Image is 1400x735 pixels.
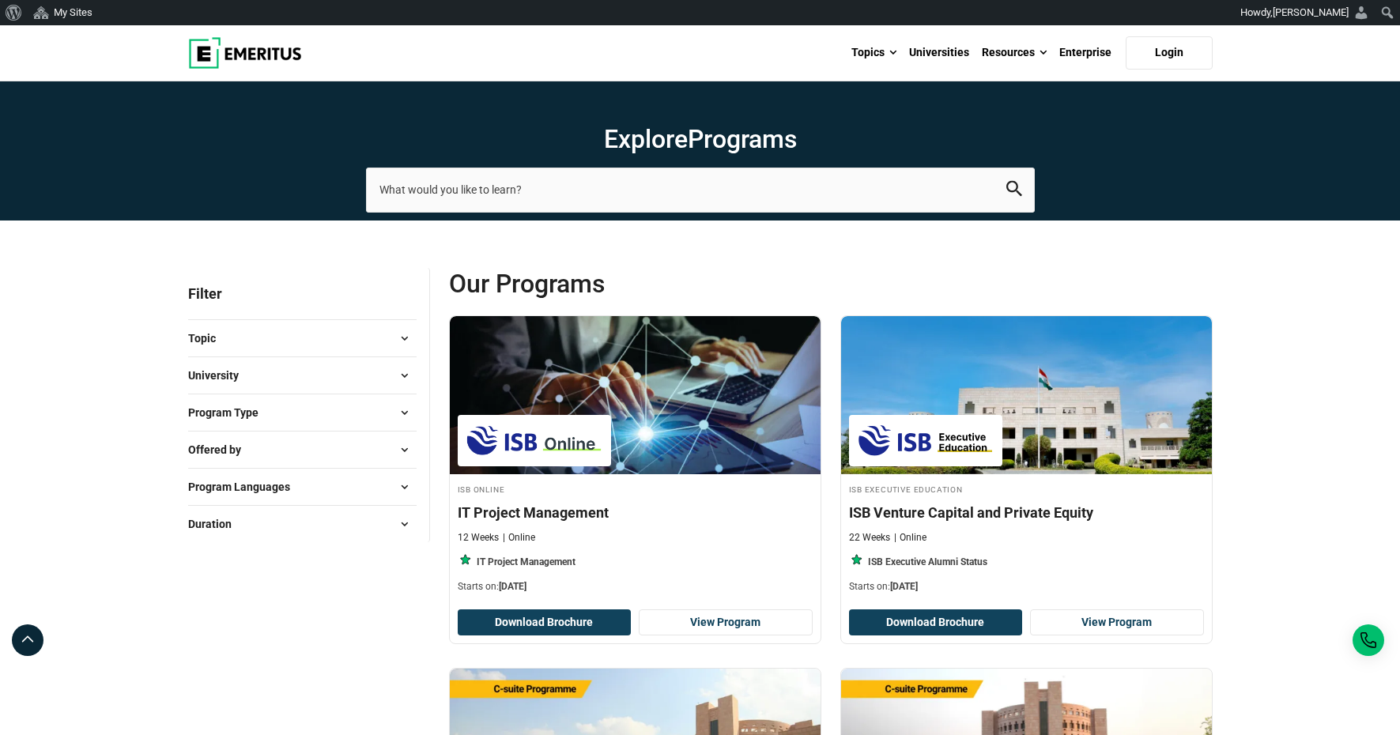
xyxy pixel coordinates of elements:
button: University [188,364,417,387]
span: Offered by [188,441,254,458]
h4: IT Project Management [458,503,813,522]
input: search-page [366,168,1035,212]
span: [DATE] [890,581,918,592]
p: Filter [188,268,417,319]
span: Duration [188,515,244,533]
img: IT Project Management | Online Project Management Course [450,316,821,474]
button: Download Brochure [849,609,1023,636]
p: Online [503,531,535,545]
h4: ISB Online [458,482,813,496]
a: Resources [975,25,1053,81]
a: Login [1126,36,1213,70]
h4: ISB Venture Capital and Private Equity [849,503,1204,522]
span: Topic [188,330,228,347]
a: Finance Course by ISB Executive Education - September 27, 2025 ISB Executive Education ISB Execut... [841,316,1212,601]
p: Starts on: [849,580,1204,594]
a: View Program [1030,609,1204,636]
span: Programs [688,124,797,154]
span: Program Type [188,404,271,421]
p: IT Project Management [477,556,575,569]
a: Enterprise [1053,25,1118,81]
p: 22 Weeks [849,531,890,545]
button: search [1006,181,1022,199]
img: ISB Venture Capital and Private Equity | Online Finance Course [841,316,1212,474]
button: Download Brochure [458,609,632,636]
a: search [1006,185,1022,200]
p: Starts on: [458,580,813,594]
a: Project Management Course by ISB Online - September 26, 2025 ISB Online ISB Online IT Project Man... [450,316,821,601]
button: Program Languages [188,475,417,499]
a: Topics [845,25,903,81]
p: ISB Executive Alumni Status [868,556,987,569]
button: Program Type [188,401,417,424]
a: View Program [639,609,813,636]
button: Offered by [188,438,417,462]
span: Program Languages [188,478,303,496]
h4: ISB Executive Education [849,482,1204,496]
a: Universities [903,25,975,81]
span: Our Programs [449,268,831,300]
span: [DATE] [499,581,526,592]
h1: Explore [366,123,1035,155]
img: ISB Online [466,423,603,458]
img: ISB Executive Education [857,423,994,458]
p: 12 Weeks [458,531,499,545]
button: Duration [188,512,417,536]
span: University [188,367,251,384]
button: Topic [188,326,417,350]
p: Online [894,531,926,545]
